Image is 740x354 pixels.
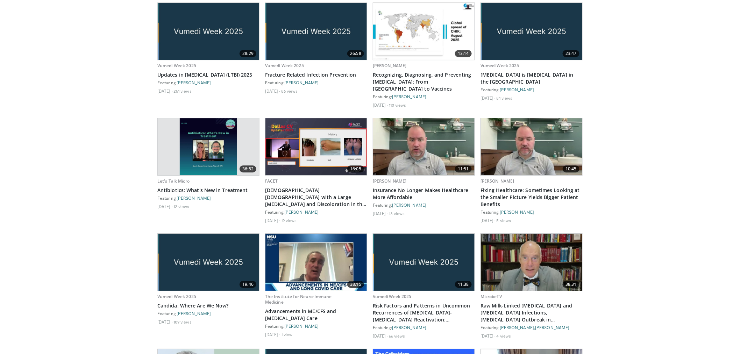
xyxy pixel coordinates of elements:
[158,234,259,291] img: f63858c6-972f-4311-a59e-e10da3e2d99d.jpg.620x360_q85_upscale.jpg
[389,333,405,339] li: 66 views
[373,202,475,208] div: Featuring:
[497,218,511,223] li: 5 views
[373,293,412,299] a: Vumedi Week 2025
[481,302,583,323] a: Raw Milk-Linked [MEDICAL_DATA] and [MEDICAL_DATA] Infections, [MEDICAL_DATA] Outbreak in [GEOGRAP...
[240,165,256,172] span: 36:52
[347,281,364,288] span: 38:15
[281,218,297,223] li: 19 views
[281,88,298,94] li: 86 views
[389,102,406,108] li: 110 views
[497,95,513,101] li: 81 views
[481,333,496,339] li: [DATE]
[177,196,211,200] a: [PERSON_NAME]
[157,302,259,309] a: Candida: Where Are We Now?
[265,293,332,305] a: The Institute for Neuro-Immune Medicine
[481,118,582,175] a: 10:45
[265,178,278,184] a: FACET
[481,325,583,330] div: Featuring: ,
[157,195,259,201] div: Featuring:
[373,63,407,69] a: [PERSON_NAME]
[481,71,583,85] a: [MEDICAL_DATA] is [MEDICAL_DATA] in the [GEOGRAPHIC_DATA]
[373,211,388,216] li: [DATE]
[158,3,259,60] img: 13572674-fd52-486e-95fe-8da471687cb1.jpg.620x360_q85_upscale.jpg
[563,165,579,172] span: 10:45
[497,333,511,339] li: 4 views
[373,94,475,99] div: Featuring:
[373,3,475,60] a: 13:14
[265,3,367,60] img: 49899af5-2d13-43ff-b0ca-8b42f8fc6325.jpg.620x360_q85_upscale.jpg
[455,281,472,288] span: 11:38
[392,203,426,207] a: [PERSON_NAME]
[373,178,407,184] a: [PERSON_NAME]
[180,118,237,175] img: 1ac5550b-84d0-472f-9a88-65e6a856c2ab.620x360_q85_upscale.jpg
[173,204,190,209] li: 12 views
[392,325,426,330] a: [PERSON_NAME]
[373,3,475,60] img: b82566b7-d540-4da6-bd44-2fc5326e6b61.620x360_q85_upscale.jpg
[265,63,304,69] a: Vumedi Week 2025
[265,234,367,291] img: ab093764-0489-4367-b38f-93d047d483b3.620x360_q85_upscale.jpg
[177,80,211,85] a: [PERSON_NAME]
[481,87,583,92] div: Featuring:
[373,302,475,323] a: Risk Factors and Patterns in Uncommon Recurrences of [MEDICAL_DATA]-[MEDICAL_DATA] Reactivation: ...
[157,71,259,78] a: Updates in [MEDICAL_DATA] (LTBI) 2025
[158,234,259,291] a: 19:46
[481,187,583,208] a: Fixing Healthcare: Sometimes Looking at the Smaller Picture Yields Bigger Patient Benefits
[373,71,475,92] a: Recognizing, Diagnosing, and Preventing [MEDICAL_DATA]: From [GEOGRAPHIC_DATA] to Vaccines
[158,3,259,60] a: 28:29
[173,319,192,325] li: 109 views
[481,234,582,291] a: 38:31
[157,178,190,184] a: Let's Talk Micro
[240,281,256,288] span: 19:46
[265,323,367,329] div: Featuring:
[373,234,475,291] img: 671d40aa-f7f6-453c-95d4-9fe1024e7f94.jpg.620x360_q85_upscale.jpg
[500,210,534,214] a: [PERSON_NAME]
[265,88,280,94] li: [DATE]
[373,118,475,175] img: 8f4f9634-a2b3-4726-8c1d-c2633247744b.620x360_q85_upscale.jpg
[535,325,569,330] a: [PERSON_NAME]
[157,319,172,325] li: [DATE]
[265,308,367,322] a: Advancements in ME/CFS and [MEDICAL_DATA] Care
[265,80,367,85] div: Featuring:
[373,234,475,291] a: 11:38
[481,95,496,101] li: [DATE]
[373,187,475,201] a: Insurance No Longer Makes Healthcare More Affordable
[373,325,475,330] div: Featuring:
[347,165,364,172] span: 16:05
[481,63,519,69] a: Vumedi Week 2025
[157,311,259,316] div: Featuring:
[481,3,582,60] a: 23:47
[284,80,319,85] a: [PERSON_NAME]
[481,178,514,184] a: [PERSON_NAME]
[157,80,259,85] div: Featuring:
[481,234,582,291] img: 6922f7e4-a7bd-4497-914a-8aea16f5c718.620x360_q85_upscale.jpg
[481,209,583,215] div: Featuring:
[265,234,367,291] a: 38:15
[177,311,211,316] a: [PERSON_NAME]
[500,325,534,330] a: [PERSON_NAME]
[265,218,280,223] li: [DATE]
[481,293,502,299] a: MicrobeTV
[265,209,367,215] div: Featuring:
[265,118,367,175] a: 16:05
[157,63,196,69] a: Vumedi Week 2025
[284,324,319,328] a: [PERSON_NAME]
[265,332,280,337] li: [DATE]
[281,332,293,337] li: 1 view
[500,87,534,92] a: [PERSON_NAME]
[373,102,388,108] li: [DATE]
[373,118,475,175] a: 11:51
[392,94,426,99] a: [PERSON_NAME]
[373,333,388,339] li: [DATE]
[455,50,472,57] span: 13:14
[265,71,367,78] a: Fracture Related Infection Prevention
[284,210,319,214] a: [PERSON_NAME]
[563,281,579,288] span: 38:31
[157,204,172,209] li: [DATE]
[563,50,579,57] span: 23:47
[389,211,405,216] li: 13 views
[265,187,367,208] a: [DEMOGRAPHIC_DATA] [DEMOGRAPHIC_DATA] with a Large [MEDICAL_DATA] and Discoloration in the Left L...
[265,118,367,175] img: b3858a8f-00d1-47ef-845e-577090c17cda.620x360_q85_upscale.jpg
[157,187,259,194] a: Antibiotics: What's New in Treatment
[240,50,256,57] span: 28:29
[481,3,582,60] img: d76509e0-8311-4f43-8646-8f9a9034844e.jpg.620x360_q85_upscale.jpg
